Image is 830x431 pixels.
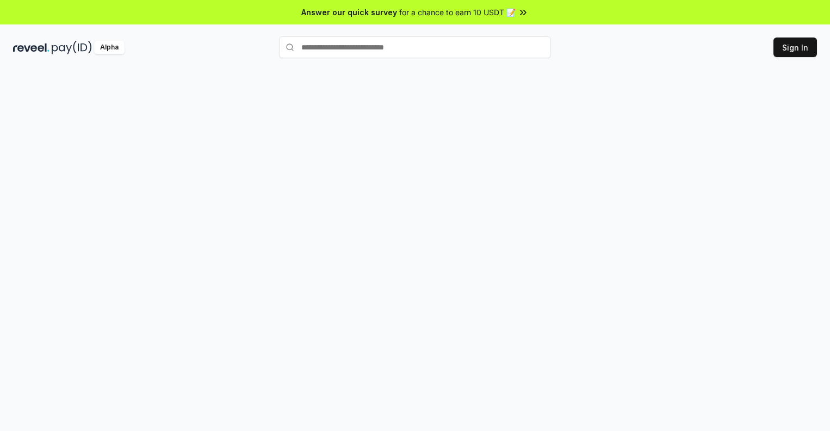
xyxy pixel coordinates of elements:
[301,7,397,18] span: Answer our quick survey
[52,41,92,54] img: pay_id
[773,38,817,57] button: Sign In
[13,41,49,54] img: reveel_dark
[399,7,516,18] span: for a chance to earn 10 USDT 📝
[94,41,125,54] div: Alpha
